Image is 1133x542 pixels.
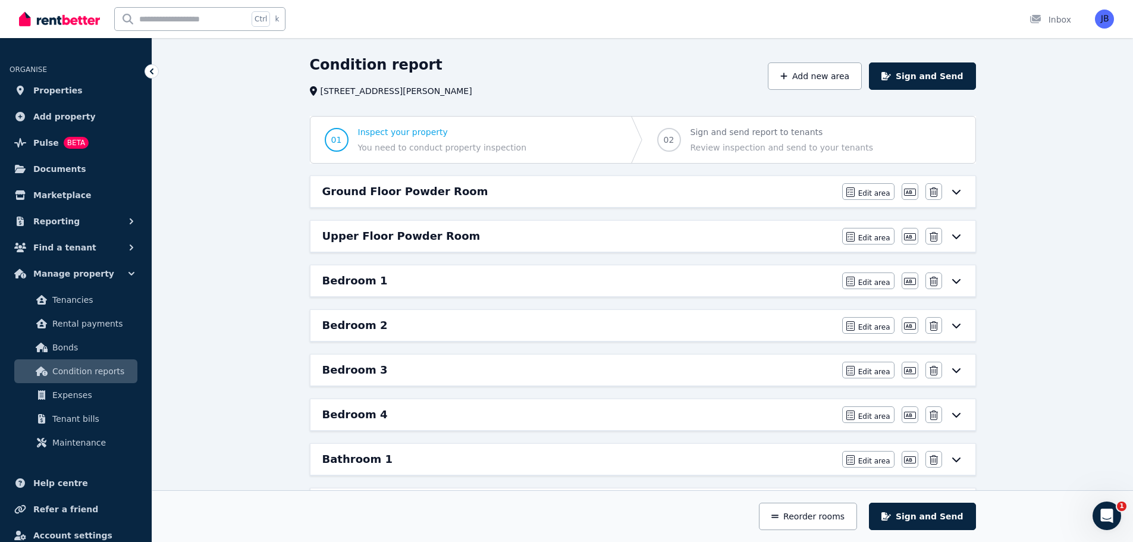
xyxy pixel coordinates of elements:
a: Bonds [14,336,137,359]
button: Edit area [842,183,895,200]
a: Help centre [10,471,142,495]
a: Refer a friend [10,497,142,521]
h6: Bedroom 1 [322,272,388,289]
span: Manage property [33,267,114,281]
span: 01 [331,134,342,146]
span: Expenses [52,388,133,402]
span: Inspect your property [358,126,527,138]
a: Add property [10,105,142,129]
button: Sign and Send [869,503,975,530]
button: Find a tenant [10,236,142,259]
a: Properties [10,79,142,102]
h1: Condition report [310,55,442,74]
span: Maintenance [52,436,133,450]
span: ORGANISE [10,65,47,74]
span: Condition reports [52,364,133,378]
span: Rental payments [52,317,133,331]
span: Documents [33,162,86,176]
span: BETA [64,137,89,149]
span: Bonds [52,340,133,355]
h6: Bathroom 1 [322,451,393,468]
a: Rental payments [14,312,137,336]
button: Reporting [10,209,142,233]
span: Ctrl [252,11,270,27]
h6: Bedroom 3 [322,362,388,378]
span: 02 [664,134,674,146]
button: Edit area [842,228,895,245]
iframe: Intercom live chat [1093,502,1121,530]
a: PulseBETA [10,131,142,155]
span: Edit area [858,278,890,287]
span: Edit area [858,412,890,421]
span: Help centre [33,476,88,490]
button: Edit area [842,451,895,468]
span: Find a tenant [33,240,96,255]
a: Marketplace [10,183,142,207]
a: Documents [10,157,142,181]
span: k [275,14,279,24]
span: Refer a friend [33,502,98,516]
a: Tenancies [14,288,137,312]
span: Marketplace [33,188,91,202]
a: Tenant bills [14,407,137,431]
a: Maintenance [14,431,137,455]
span: Properties [33,83,83,98]
nav: Progress [310,116,976,164]
span: You need to conduct property inspection [358,142,527,153]
button: Sign and Send [869,62,975,90]
span: Sign and send report to tenants [691,126,873,138]
span: Pulse [33,136,59,150]
div: Inbox [1030,14,1071,26]
h6: Bedroom 4 [322,406,388,423]
h6: Upper Floor Powder Room [322,228,481,245]
span: Edit area [858,456,890,466]
button: Edit area [842,362,895,378]
span: Add property [33,109,96,124]
span: Tenancies [52,293,133,307]
button: Edit area [842,317,895,334]
img: RentBetter [19,10,100,28]
span: Edit area [858,367,890,377]
h6: Bedroom 2 [322,317,388,334]
span: 1 [1117,502,1126,511]
h6: Ground Floor Powder Room [322,183,488,200]
span: Edit area [858,322,890,332]
button: Manage property [10,262,142,286]
button: Edit area [842,406,895,423]
img: JACQUELINE BARRY [1095,10,1114,29]
span: Tenant bills [52,412,133,426]
button: Edit area [842,272,895,289]
span: Review inspection and send to your tenants [691,142,873,153]
span: Edit area [858,233,890,243]
span: Reporting [33,214,80,228]
a: Condition reports [14,359,137,383]
button: Reorder rooms [759,503,857,530]
span: Edit area [858,189,890,198]
a: Expenses [14,383,137,407]
span: [STREET_ADDRESS][PERSON_NAME] [321,85,472,97]
button: Add new area [768,62,862,90]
